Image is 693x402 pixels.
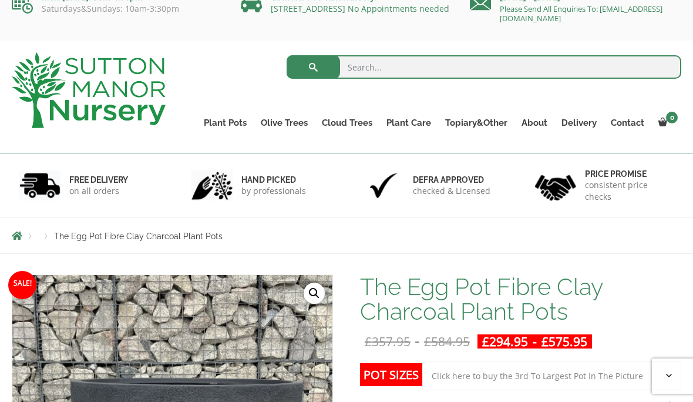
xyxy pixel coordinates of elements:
p: checked & Licensed [413,185,490,197]
span: £ [365,333,372,350]
a: [STREET_ADDRESS] No Appointments needed [271,3,449,14]
del: - [360,334,475,349]
bdi: 294.95 [482,333,528,350]
a: Please Send All Enquiries To: [EMAIL_ADDRESS][DOMAIN_NAME] [500,4,662,24]
img: 4.jpg [535,168,576,203]
h6: FREE DELIVERY [69,175,128,185]
span: £ [424,333,431,350]
span: 0 [666,112,678,123]
p: by professionals [241,185,306,197]
img: 2.jpg [191,170,233,200]
span: Sale! [8,271,36,299]
p: consistent price checks [585,179,674,203]
a: 0 [651,115,681,131]
a: Delivery [554,115,604,131]
h6: hand picked [241,175,306,185]
span: £ [541,333,549,350]
bdi: 575.95 [541,333,587,350]
nav: Breadcrumbs [12,231,681,240]
img: 3.jpg [363,170,404,200]
a: Olive Trees [254,115,315,131]
ins: - [477,334,592,349]
a: Topiary&Other [438,115,514,131]
img: logo [12,52,166,128]
h6: Price promise [585,169,674,179]
a: View full-screen image gallery [304,283,325,304]
h6: Defra approved [413,175,490,185]
bdi: 584.95 [424,333,470,350]
span: The Egg Pot Fibre Clay Charcoal Plant Pots [54,232,223,241]
span: £ [482,333,489,350]
a: Cloud Trees [315,115,379,131]
a: About [514,115,554,131]
img: 1.jpg [19,170,60,200]
a: Plant Pots [197,115,254,131]
a: Plant Care [379,115,438,131]
bdi: 357.95 [365,333,411,350]
p: Saturdays&Sundays: 10am-3:30pm [12,4,223,14]
p: on all orders [69,185,128,197]
label: Pot Sizes [360,363,422,386]
input: Search... [287,55,682,79]
a: Contact [604,115,651,131]
h1: The Egg Pot Fibre Clay Charcoal Plant Pots [360,274,681,324]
